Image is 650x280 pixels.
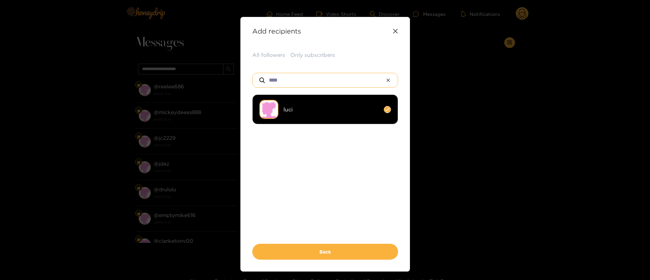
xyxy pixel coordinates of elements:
[259,100,278,119] img: no-avatar.png
[283,106,379,113] span: luci
[252,244,398,260] button: Back
[290,51,335,59] button: Only subscribers
[252,51,285,59] button: All followers
[252,27,301,35] strong: Add recipients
